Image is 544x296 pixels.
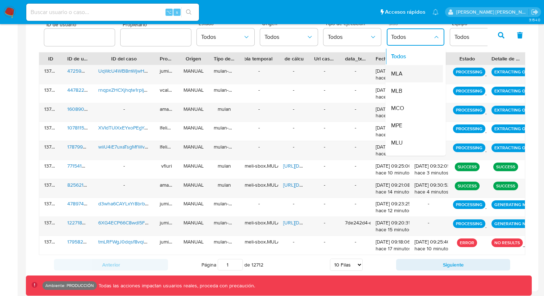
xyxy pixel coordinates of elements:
input: Buscar usuario o caso... [26,8,199,17]
span: 3.154.0 [529,17,540,23]
p: Todas las acciones impactan usuarios reales, proceda con precaución. [97,282,255,289]
p: Ambiente: PRODUCCIÓN [45,284,94,287]
span: s [176,9,178,15]
span: ⌥ [166,9,172,15]
span: Accesos rápidos [385,8,425,16]
a: Notificaciones [432,9,439,15]
a: Salir [531,8,539,16]
p: edwin.alonso@mercadolibre.com.co [456,9,529,15]
button: search-icon [181,7,196,17]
